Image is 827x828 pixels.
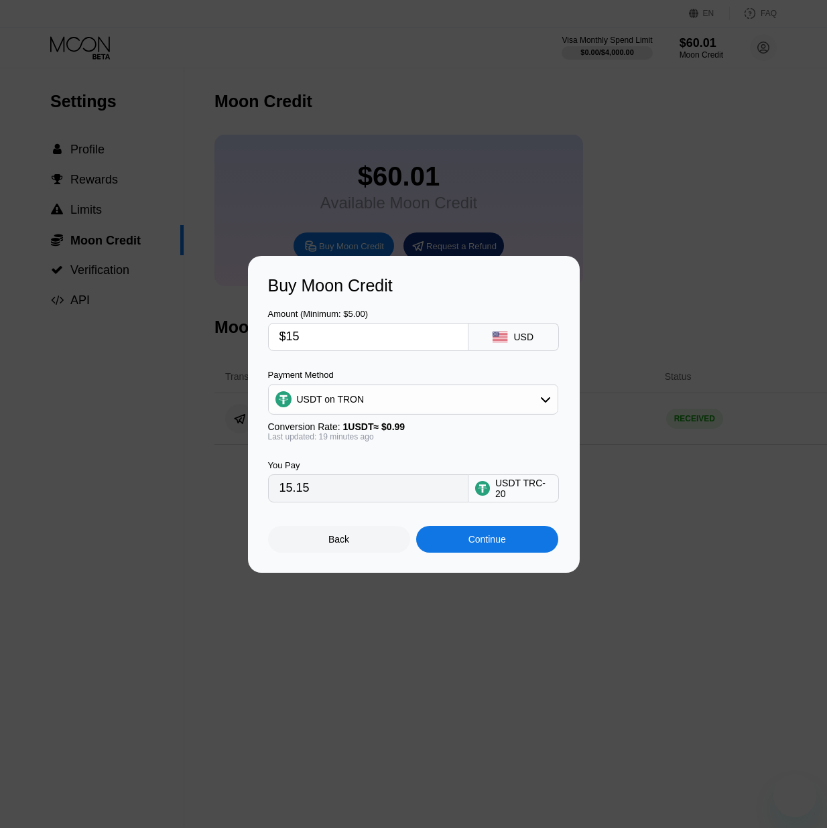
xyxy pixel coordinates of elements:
[468,534,506,545] div: Continue
[297,394,365,405] div: USDT on TRON
[268,421,558,432] div: Conversion Rate:
[416,526,558,553] div: Continue
[343,421,405,432] span: 1 USDT ≈ $0.99
[513,332,533,342] div: USD
[328,534,349,545] div: Back
[268,370,558,380] div: Payment Method
[773,774,816,817] iframe: Pulsante per aprire la finestra di messaggistica
[269,386,558,413] div: USDT on TRON
[268,309,468,319] div: Amount (Minimum: $5.00)
[268,432,558,441] div: Last updated: 19 minutes ago
[495,478,552,499] div: USDT TRC-20
[279,324,457,350] input: $0.00
[268,460,468,470] div: You Pay
[268,276,560,295] div: Buy Moon Credit
[268,526,410,553] div: Back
